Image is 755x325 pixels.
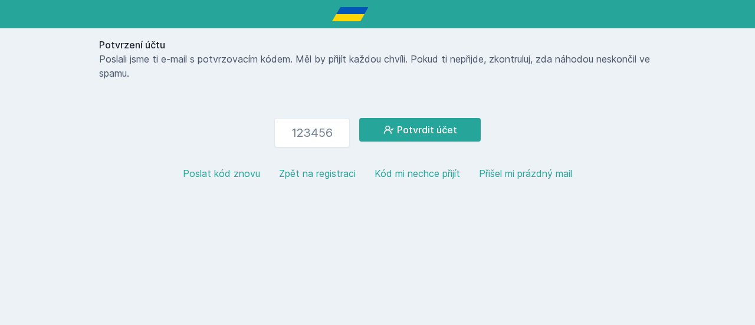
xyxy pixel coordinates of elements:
[274,118,350,147] input: 123456
[183,166,260,180] button: Poslat kód znovu
[279,166,356,180] button: Zpět na registraci
[99,52,656,80] p: Poslali jsme ti e-mail s potvrzovacím kódem. Měl by přijít každou chvíli. Pokud ti nepřijde, zkon...
[359,118,481,142] button: Potvrdit účet
[479,166,572,180] button: Přišel mi prázdný mail
[99,38,656,52] h1: Potvrzení účtu
[375,166,460,180] button: Kód mi nechce přijít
